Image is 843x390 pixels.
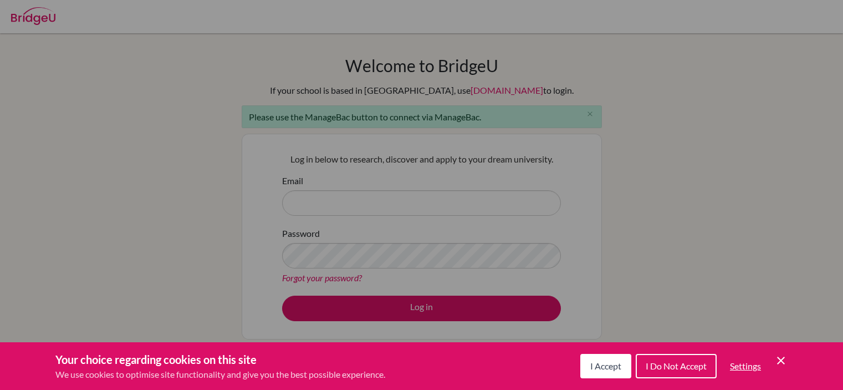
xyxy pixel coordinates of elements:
[590,361,621,371] span: I Accept
[55,368,385,381] p: We use cookies to optimise site functionality and give you the best possible experience.
[730,361,761,371] span: Settings
[580,354,631,378] button: I Accept
[55,351,385,368] h3: Your choice regarding cookies on this site
[774,354,788,367] button: Save and close
[636,354,717,378] button: I Do Not Accept
[721,355,770,377] button: Settings
[646,361,707,371] span: I Do Not Accept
